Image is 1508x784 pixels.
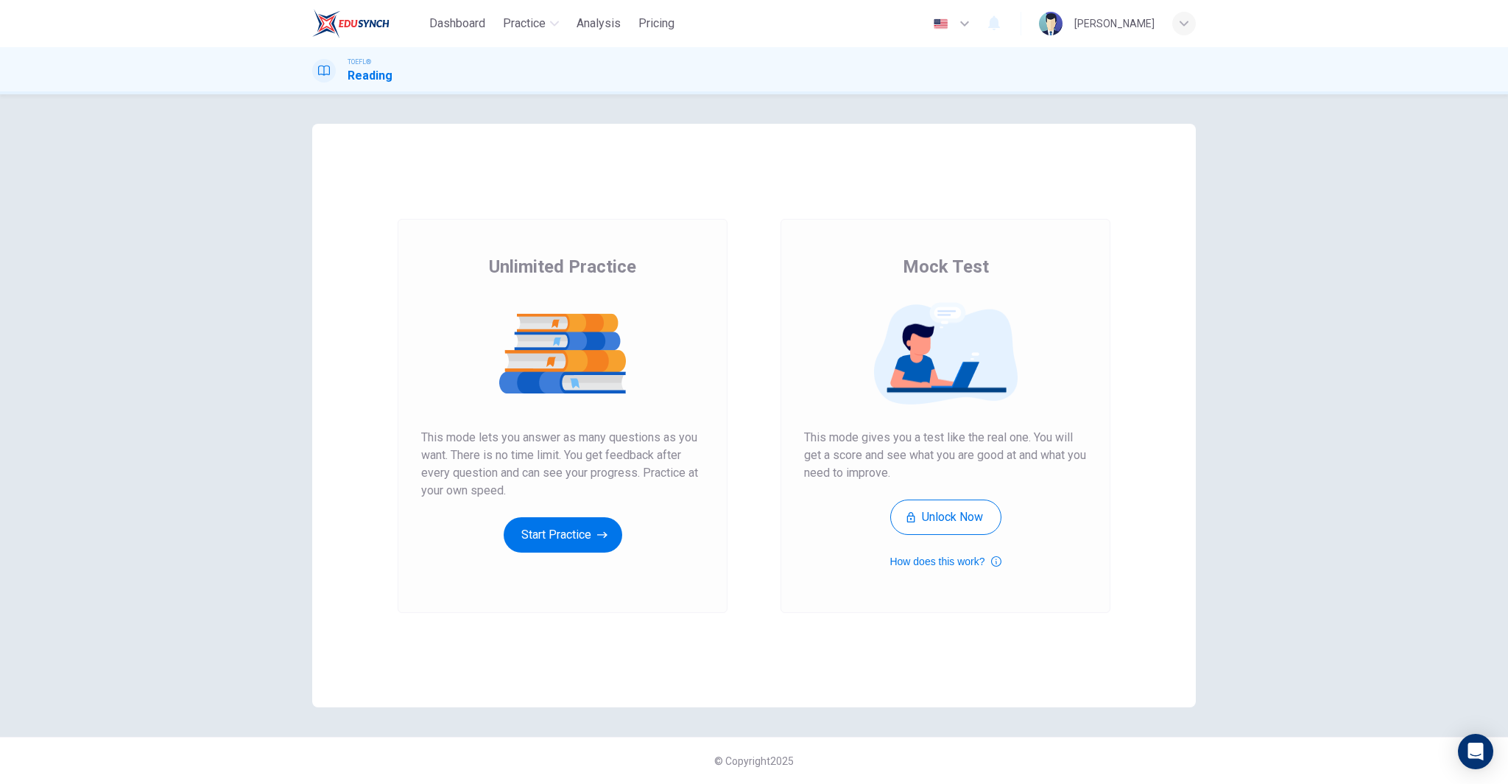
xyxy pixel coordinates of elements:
[633,10,680,37] button: Pricing
[714,755,794,767] span: © Copyright 2025
[423,10,491,37] button: Dashboard
[1074,15,1155,32] div: [PERSON_NAME]
[903,255,989,279] span: Mock Test
[504,517,622,553] button: Start Practice
[497,10,565,37] button: Practice
[429,15,485,32] span: Dashboard
[489,255,636,279] span: Unlimited Practice
[421,429,704,500] span: This mode lets you answer as many questions as you want. There is no time limit. You get feedback...
[571,10,627,37] button: Analysis
[889,553,1001,570] button: How does this work?
[890,500,1001,535] button: Unlock Now
[931,18,950,29] img: en
[348,57,371,67] span: TOEFL®
[312,9,423,38] a: EduSynch logo
[348,67,392,85] h1: Reading
[503,15,546,32] span: Practice
[312,9,390,38] img: EduSynch logo
[577,15,621,32] span: Analysis
[1458,734,1493,769] div: Open Intercom Messenger
[638,15,674,32] span: Pricing
[1039,12,1063,35] img: Profile picture
[804,429,1087,482] span: This mode gives you a test like the real one. You will get a score and see what you are good at a...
